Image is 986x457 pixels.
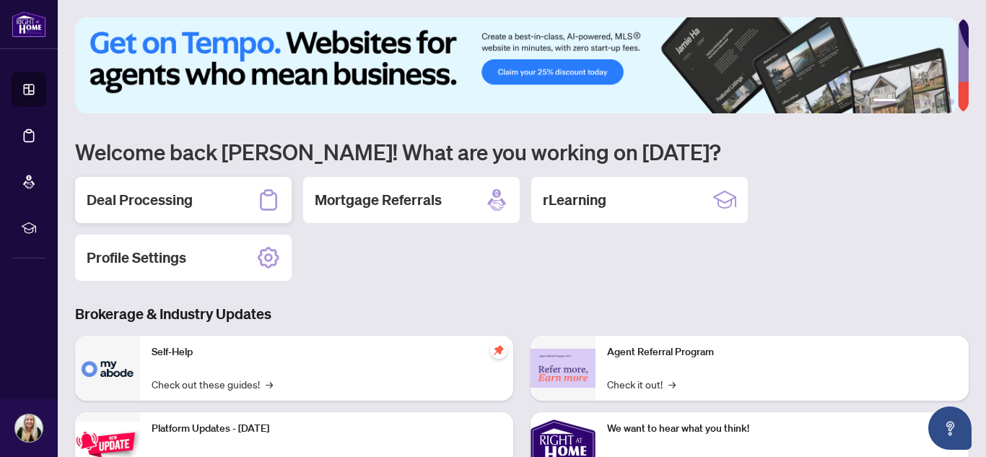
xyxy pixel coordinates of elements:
[15,414,43,442] img: Profile Icon
[75,336,140,401] img: Self-Help
[75,17,958,113] img: Slide 0
[152,376,273,392] a: Check out these guides!→
[902,99,908,105] button: 2
[152,344,502,360] p: Self-Help
[75,138,969,165] h1: Welcome back [PERSON_NAME]! What are you working on [DATE]?
[531,349,595,388] img: Agent Referral Program
[925,99,931,105] button: 4
[87,248,186,268] h2: Profile Settings
[873,99,896,105] button: 1
[490,341,507,359] span: pushpin
[12,11,46,38] img: logo
[607,376,676,392] a: Check it out!→
[668,376,676,392] span: →
[914,99,920,105] button: 3
[543,190,606,210] h2: rLearning
[75,304,969,324] h3: Brokerage & Industry Updates
[928,406,972,450] button: Open asap
[607,421,957,437] p: We want to hear what you think!
[266,376,273,392] span: →
[87,190,193,210] h2: Deal Processing
[152,421,502,437] p: Platform Updates - [DATE]
[315,190,442,210] h2: Mortgage Referrals
[937,99,943,105] button: 5
[607,344,957,360] p: Agent Referral Program
[948,99,954,105] button: 6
